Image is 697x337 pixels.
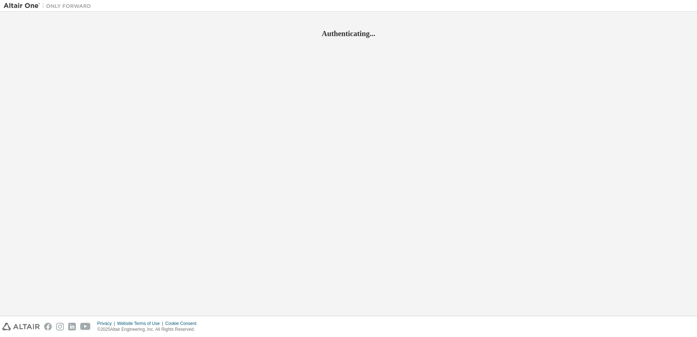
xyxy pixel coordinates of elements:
div: Privacy [97,321,117,326]
img: instagram.svg [56,323,64,330]
img: linkedin.svg [68,323,76,330]
p: © 2025 Altair Engineering, Inc. All Rights Reserved. [97,326,201,333]
img: altair_logo.svg [2,323,40,330]
img: facebook.svg [44,323,52,330]
div: Cookie Consent [165,321,200,326]
h2: Authenticating... [4,29,693,38]
img: youtube.svg [80,323,91,330]
div: Website Terms of Use [117,321,165,326]
img: Altair One [4,2,95,9]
